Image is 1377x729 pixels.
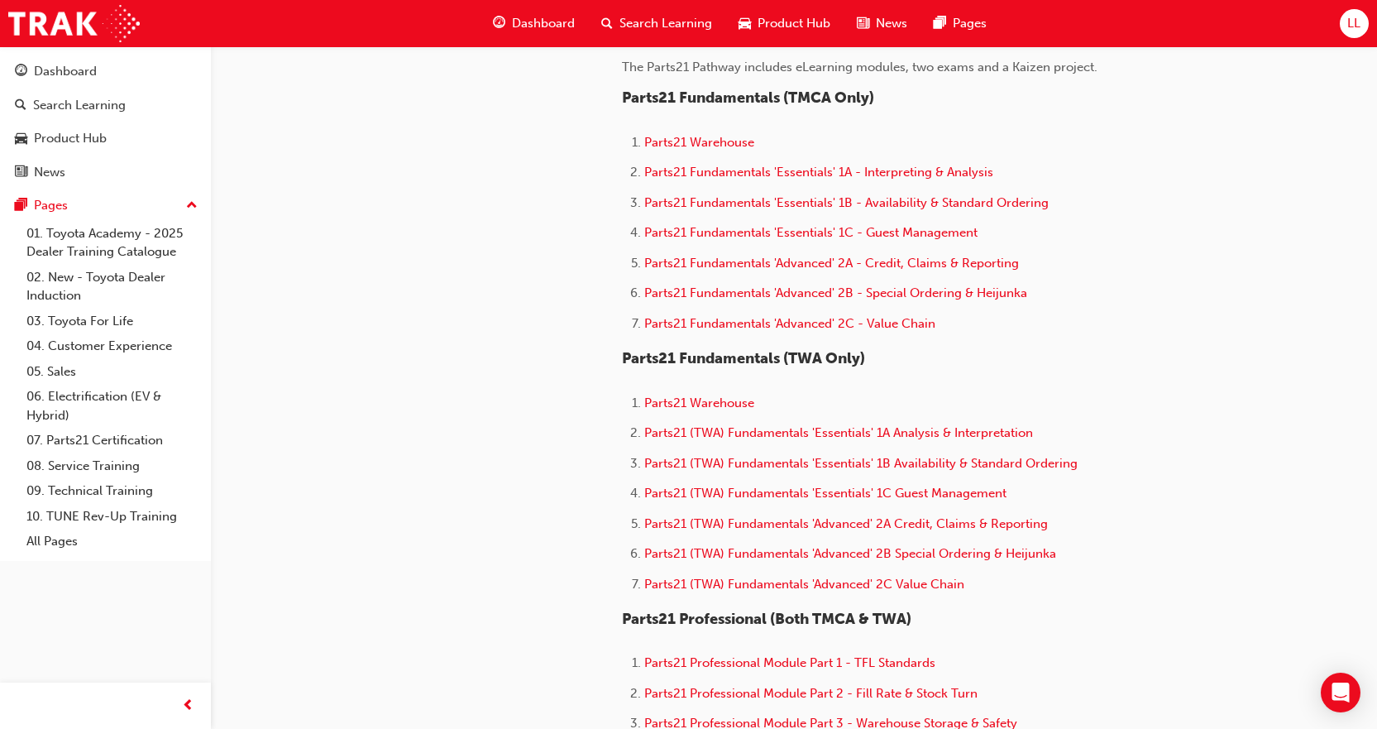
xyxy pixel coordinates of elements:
[7,157,204,188] a: News
[20,529,204,554] a: All Pages
[20,384,204,428] a: 06. Electrification (EV & Hybrid)
[33,96,126,115] div: Search Learning
[20,428,204,453] a: 07. Parts21 Certification
[644,225,978,240] a: Parts21 Fundamentals 'Essentials' 1C - Guest Management
[758,14,830,33] span: Product Hub
[622,610,911,628] span: Parts21 Professional (Both TMCA & TWA)
[644,456,1078,471] a: Parts21 (TWA) Fundamentals 'Essentials' 1B Availability & Standard Ordering
[20,504,204,530] a: 10. TUNE Rev-Up Training
[20,309,204,334] a: 03. Toyota For Life
[34,129,107,148] div: Product Hub
[644,256,1019,271] a: Parts21 Fundamentals 'Advanced' 2A - Credit, Claims & Reporting
[644,195,1049,210] a: Parts21 Fundamentals 'Essentials' 1B - Availability & Standard Ordering
[644,425,1033,440] a: Parts21 (TWA) Fundamentals 'Essentials' 1A Analysis & Interpretation
[20,453,204,479] a: 08. Service Training
[725,7,844,41] a: car-iconProduct Hub
[619,14,712,33] span: Search Learning
[15,98,26,113] span: search-icon
[34,163,65,182] div: News
[15,199,27,213] span: pages-icon
[844,7,920,41] a: news-iconNews
[480,7,588,41] a: guage-iconDashboard
[7,53,204,190] button: DashboardSearch LearningProduct HubNews
[15,165,27,180] span: news-icon
[644,546,1056,561] a: Parts21 (TWA) Fundamentals 'Advanced' 2B Special Ordering & Heijunka
[739,13,751,34] span: car-icon
[953,14,987,33] span: Pages
[20,359,204,385] a: 05. Sales
[1347,14,1360,33] span: LL
[588,7,725,41] a: search-iconSearch Learning
[7,90,204,121] a: Search Learning
[15,132,27,146] span: car-icon
[7,190,204,221] button: Pages
[644,516,1048,531] a: Parts21 (TWA) Fundamentals 'Advanced' 2A Credit, Claims & Reporting
[644,686,978,701] a: Parts21 Professional Module Part 2 - Fill Rate & Stock Turn
[20,333,204,359] a: 04. Customer Experience
[857,13,869,34] span: news-icon
[622,89,874,107] span: Parts21 Fundamentals (TMCA Only)
[186,195,198,217] span: up-icon
[644,396,754,410] a: Parts21 Warehouse
[7,123,204,154] a: Product Hub
[644,135,754,150] a: Parts21 Warehouse
[34,196,68,215] div: Pages
[644,165,993,180] a: Parts21 Fundamentals 'Essentials' 1A - Interpreting & Analysis
[512,14,575,33] span: Dashboard
[20,265,204,309] a: 02. New - Toyota Dealer Induction
[622,60,1097,74] span: The Parts21 Pathway includes eLearning modules, two exams and a Kaizen project.
[1340,9,1369,38] button: LL
[644,655,935,670] a: Parts21 Professional Module Part 1 - TFL Standards
[601,13,613,34] span: search-icon
[622,349,865,367] span: Parts21 Fundamentals (TWA Only)
[644,486,1006,501] a: Parts21 (TWA) Fundamentals 'Essentials' 1C Guest Management
[8,5,140,42] img: Trak
[15,65,27,79] span: guage-icon
[644,316,935,331] a: Parts21 Fundamentals 'Advanced' 2C - Value Chain
[20,478,204,504] a: 09. Technical Training
[644,285,1027,300] a: Parts21 Fundamentals 'Advanced' 2B - Special Ordering & Heijunka
[934,13,946,34] span: pages-icon
[182,696,194,717] span: prev-icon
[7,56,204,87] a: Dashboard
[493,13,505,34] span: guage-icon
[1321,673,1360,712] div: Open Intercom Messenger
[876,14,907,33] span: News
[920,7,1000,41] a: pages-iconPages
[644,577,964,592] a: Parts21 (TWA) Fundamentals 'Advanced' 2C Value Chain
[34,62,97,81] div: Dashboard
[20,221,204,265] a: 01. Toyota Academy - 2025 Dealer Training Catalogue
